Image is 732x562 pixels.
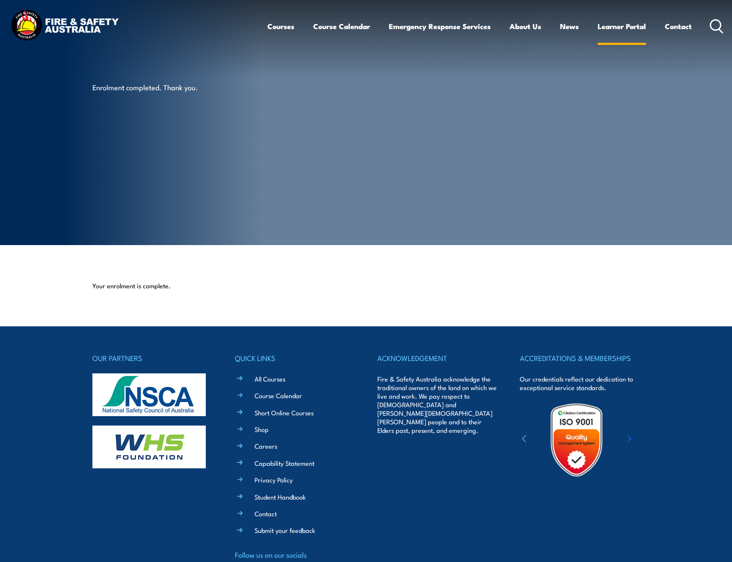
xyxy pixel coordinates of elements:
[92,352,212,364] h4: OUR PARTNERS
[255,475,293,484] a: Privacy Policy
[92,426,206,468] img: whs-logo-footer
[255,509,277,518] a: Contact
[598,15,646,38] a: Learner Portal
[255,408,314,417] a: Short Online Courses
[235,352,355,364] h4: QUICK LINKS
[92,281,640,290] p: Your enrolment is complete.
[520,375,640,392] p: Our credentials reflect our dedication to exceptional service standards.
[255,458,314,467] a: Capability Statement
[377,375,497,435] p: Fire & Safety Australia acknowledge the traditional owners of the land on which we live and work....
[267,15,294,38] a: Courses
[539,402,614,477] img: Untitled design (19)
[255,526,315,535] a: Submit your feedback
[255,391,302,400] a: Course Calendar
[665,15,692,38] a: Contact
[255,425,269,434] a: Shop
[389,15,491,38] a: Emergency Response Services
[560,15,579,38] a: News
[255,441,277,450] a: Careers
[520,352,640,364] h4: ACCREDITATIONS & MEMBERSHIPS
[255,492,306,501] a: Student Handbook
[313,15,370,38] a: Course Calendar
[92,82,249,92] p: Enrolment completed. Thank you.
[510,15,541,38] a: About Us
[255,374,285,383] a: All Courses
[377,352,497,364] h4: ACKNOWLEDGEMENT
[92,373,206,416] img: nsca-logo-footer
[614,425,689,455] img: ewpa-logo
[235,549,355,561] h4: Follow us on our socials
